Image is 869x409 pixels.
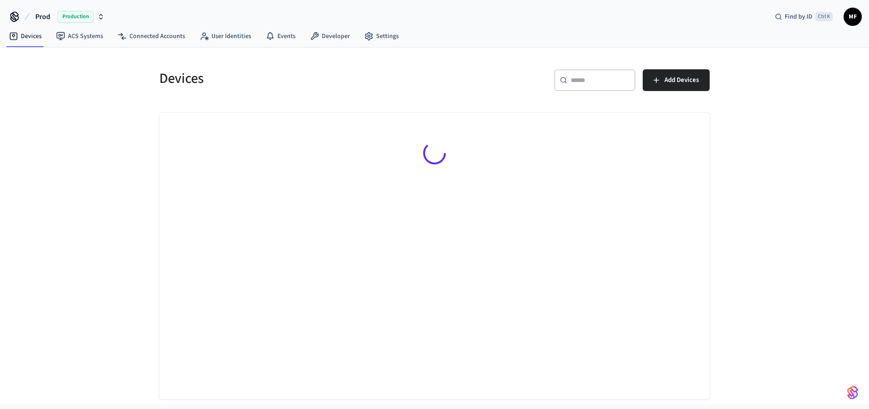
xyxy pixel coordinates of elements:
[258,28,303,44] a: Events
[35,11,50,22] span: Prod
[768,9,840,25] div: Find by IDCtrl K
[847,385,858,400] img: SeamLogoGradient.69752ec5.svg
[664,74,699,86] span: Add Devices
[815,12,833,21] span: Ctrl K
[159,69,429,88] h5: Devices
[785,12,812,21] span: Find by ID
[303,28,357,44] a: Developer
[643,69,710,91] button: Add Devices
[57,11,94,23] span: Production
[110,28,192,44] a: Connected Accounts
[844,8,862,26] button: MF
[357,28,406,44] a: Settings
[845,9,861,25] span: MF
[2,28,49,44] a: Devices
[192,28,258,44] a: User Identities
[49,28,110,44] a: ACS Systems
